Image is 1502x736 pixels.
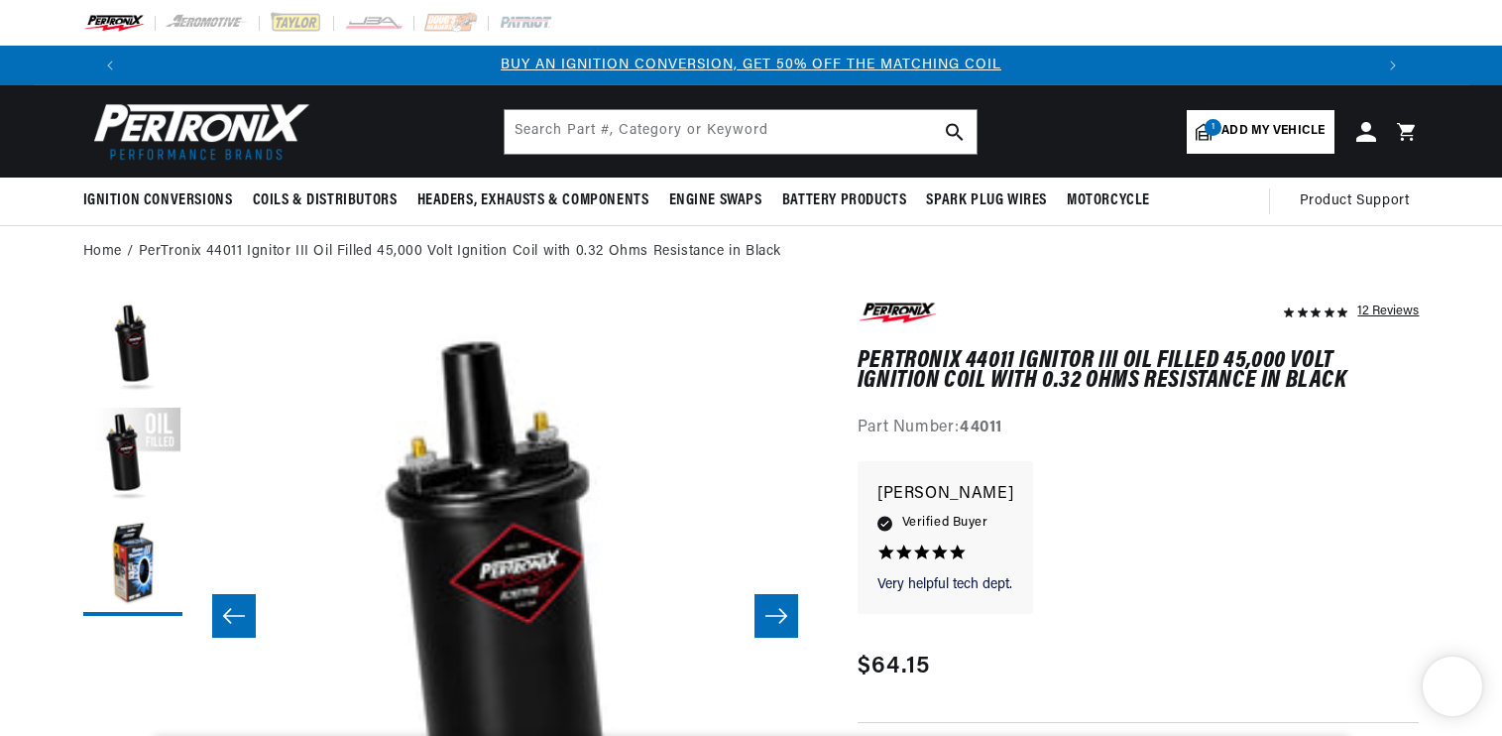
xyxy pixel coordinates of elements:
[243,178,407,224] summary: Coils & Distributors
[1187,110,1333,154] a: 1Add my vehicle
[83,241,1420,263] nav: breadcrumbs
[858,416,1420,441] div: Part Number:
[83,178,243,224] summary: Ignition Conversions
[782,190,907,211] span: Battery Products
[1057,178,1160,224] summary: Motorcycle
[83,190,233,211] span: Ignition Conversions
[83,299,182,398] button: Load image 1 in gallery view
[1221,122,1325,141] span: Add my vehicle
[130,55,1373,76] div: 1 of 3
[933,110,977,154] button: search button
[407,178,659,224] summary: Headers, Exhausts & Components
[139,241,781,263] a: PerTronix 44011 Ignitor III Oil Filled 45,000 Volt Ignition Coil with 0.32 Ohms Resistance in Black
[83,97,311,166] img: Pertronix
[659,178,772,224] summary: Engine Swaps
[1373,46,1413,85] button: Translation missing: en.sections.announcements.next_announcement
[83,517,182,616] button: Load image 3 in gallery view
[90,46,130,85] button: Translation missing: en.sections.announcements.previous_announcement
[858,649,931,684] span: $64.15
[505,110,977,154] input: Search Part #, Category or Keyword
[1357,299,1419,322] div: 12 Reviews
[877,575,1013,595] p: Very helpful tech dept.
[34,46,1469,85] slideshow-component: Translation missing: en.sections.announcements.announcement_bar
[926,190,1047,211] span: Spark Plug Wires
[960,420,1002,435] strong: 44011
[916,178,1057,224] summary: Spark Plug Wires
[83,408,182,507] button: Load image 2 in gallery view
[754,594,798,638] button: Slide right
[858,351,1420,392] h1: PerTronix 44011 Ignitor III Oil Filled 45,000 Volt Ignition Coil with 0.32 Ohms Resistance in Black
[1300,190,1410,212] span: Product Support
[1067,190,1150,211] span: Motorcycle
[772,178,917,224] summary: Battery Products
[253,190,398,211] span: Coils & Distributors
[902,512,987,534] span: Verified Buyer
[212,594,256,638] button: Slide left
[501,58,1001,72] a: BUY AN IGNITION CONVERSION, GET 50% OFF THE MATCHING COIL
[669,190,762,211] span: Engine Swaps
[130,55,1373,76] div: Announcement
[1205,119,1221,136] span: 1
[417,190,649,211] span: Headers, Exhausts & Components
[83,241,122,263] a: Home
[1300,178,1420,225] summary: Product Support
[877,481,1013,509] p: [PERSON_NAME]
